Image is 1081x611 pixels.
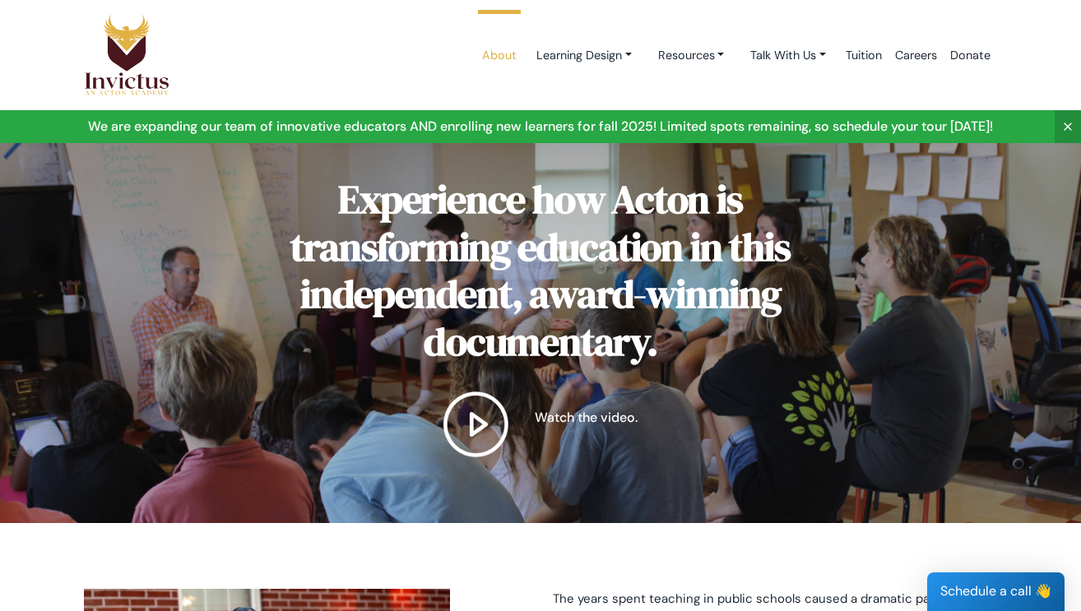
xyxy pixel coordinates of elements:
a: Talk With Us [737,40,839,71]
img: play button [443,391,509,457]
a: About [476,21,523,90]
a: Watch the video. [240,391,841,457]
h2: Experience how Acton is transforming education in this independent, award-winning documentary. [240,176,841,365]
a: Learning Design [523,40,645,71]
p: Watch the video. [535,409,638,428]
a: Careers [888,21,944,90]
div: Schedule a call 👋 [927,572,1065,611]
a: Tuition [839,21,888,90]
a: Donate [944,21,997,90]
a: Resources [645,40,738,71]
img: Logo [84,14,169,96]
